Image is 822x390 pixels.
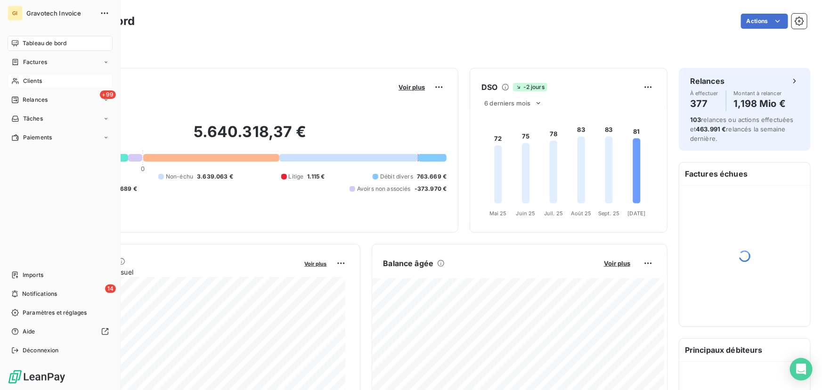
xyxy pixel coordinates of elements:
[302,259,330,268] button: Voir plus
[481,81,497,93] h6: DSO
[105,284,116,293] span: 14
[357,185,411,193] span: Avoirs non associés
[26,9,94,17] span: Gravotech Invoice
[741,14,788,29] button: Actions
[8,324,113,339] a: Aide
[571,210,592,217] tspan: Août 25
[197,172,233,181] span: 3.639.063 €
[23,114,43,123] span: Tâches
[23,327,35,336] span: Aide
[399,83,425,91] span: Voir plus
[289,172,304,181] span: Litige
[690,116,701,123] span: 103
[23,346,59,355] span: Déconnexion
[23,39,66,48] span: Tableau de bord
[22,290,57,298] span: Notifications
[601,259,633,268] button: Voir plus
[604,260,630,267] span: Voir plus
[489,210,507,217] tspan: Mai 25
[53,267,298,277] span: Chiffre d'affaires mensuel
[484,99,530,107] span: 6 derniers mois
[544,210,563,217] tspan: Juil. 25
[23,58,47,66] span: Factures
[396,83,428,91] button: Voir plus
[679,339,810,361] h6: Principaux débiteurs
[23,96,48,104] span: Relances
[734,96,786,111] h4: 1,198 Mio €
[8,6,23,21] div: GI
[100,90,116,99] span: +99
[383,258,434,269] h6: Balance âgée
[307,172,325,181] span: 1.115 €
[516,210,536,217] tspan: Juin 25
[679,162,810,185] h6: Factures échues
[380,172,413,181] span: Débit divers
[23,271,43,279] span: Imports
[690,90,718,96] span: À effectuer
[628,210,646,217] tspan: [DATE]
[23,309,87,317] span: Paramètres et réglages
[513,83,547,91] span: -2 jours
[598,210,619,217] tspan: Sept. 25
[23,133,52,142] span: Paiements
[417,172,447,181] span: 763.669 €
[166,172,193,181] span: Non-échu
[734,90,786,96] span: Montant à relancer
[415,185,447,193] span: -373.970 €
[690,96,718,111] h4: 377
[690,116,794,142] span: relances ou actions effectuées et relancés la semaine dernière.
[141,165,145,172] span: 0
[305,260,327,267] span: Voir plus
[8,369,66,384] img: Logo LeanPay
[23,77,42,85] span: Clients
[690,75,724,87] h6: Relances
[790,358,813,381] div: Open Intercom Messenger
[53,122,447,151] h2: 5.640.318,37 €
[696,125,726,133] span: 463.991 €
